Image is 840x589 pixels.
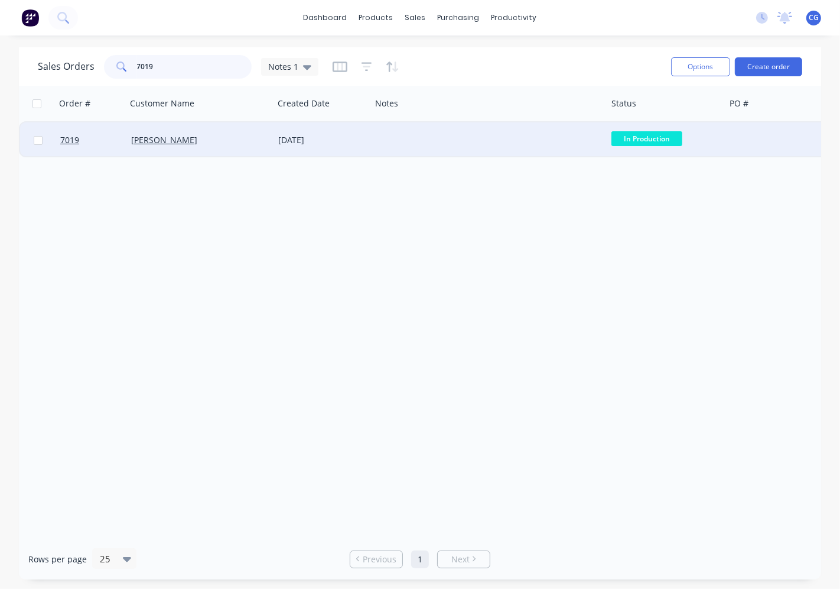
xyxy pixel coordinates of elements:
a: 7019 [60,122,131,158]
a: [PERSON_NAME] [131,134,197,145]
div: PO # [730,98,748,109]
div: productivity [486,9,543,27]
div: Notes [375,98,398,109]
div: Order # [59,98,90,109]
span: In Production [611,131,682,146]
a: Previous page [350,554,402,565]
div: Status [611,98,636,109]
div: Customer Name [130,98,194,109]
ul: Pagination [345,551,495,568]
a: Page 1 is your current page [411,551,429,568]
span: Previous [363,554,396,565]
input: Search... [137,55,252,79]
a: Next page [438,554,490,565]
span: 7019 [60,134,79,146]
span: Next [451,554,470,565]
span: CG [809,12,819,23]
span: Rows per page [28,554,87,565]
button: Create order [735,57,802,76]
div: [DATE] [278,134,366,146]
div: products [353,9,399,27]
img: Factory [21,9,39,27]
a: dashboard [298,9,353,27]
button: Options [671,57,730,76]
h1: Sales Orders [38,61,95,72]
div: Created Date [278,98,330,109]
span: Notes 1 [268,60,298,73]
div: purchasing [432,9,486,27]
div: sales [399,9,432,27]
